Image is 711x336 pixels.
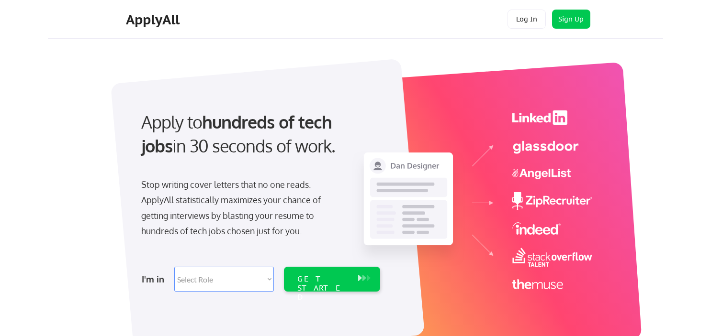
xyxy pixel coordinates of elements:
[297,274,349,302] div: GET STARTED
[552,10,590,29] button: Sign Up
[141,111,336,156] strong: hundreds of tech jobs
[508,10,546,29] button: Log In
[142,271,169,287] div: I'm in
[141,177,338,239] div: Stop writing cover letters that no one reads. ApplyAll statistically maximizes your chance of get...
[141,110,376,158] div: Apply to in 30 seconds of work.
[126,11,182,28] div: ApplyAll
